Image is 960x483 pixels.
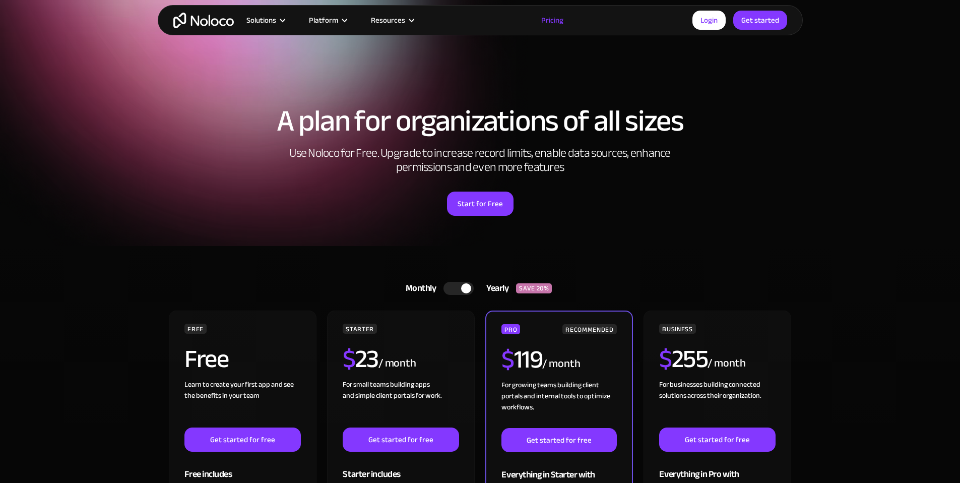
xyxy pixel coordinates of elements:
[501,347,542,372] h2: 119
[708,355,745,372] div: / month
[659,335,672,383] span: $
[659,428,775,452] a: Get started for free
[279,146,682,174] h2: Use Noloco for Free. Upgrade to increase record limits, enable data sources, enhance permissions ...
[447,192,514,216] a: Start for Free
[296,14,358,27] div: Platform
[562,324,616,334] div: RECOMMENDED
[659,379,775,428] div: For businesses building connected solutions across their organization. ‍
[542,356,580,372] div: / month
[343,324,376,334] div: STARTER
[371,14,405,27] div: Resources
[501,336,514,383] span: $
[529,14,576,27] a: Pricing
[393,281,444,296] div: Monthly
[184,324,207,334] div: FREE
[474,281,516,296] div: Yearly
[234,14,296,27] div: Solutions
[692,11,726,30] a: Login
[659,324,695,334] div: BUSINESS
[343,335,355,383] span: $
[184,428,300,452] a: Get started for free
[343,428,459,452] a: Get started for free
[309,14,338,27] div: Platform
[173,13,234,28] a: home
[358,14,425,27] div: Resources
[343,346,378,372] h2: 23
[184,379,300,428] div: Learn to create your first app and see the benefits in your team ‍
[501,324,520,334] div: PRO
[501,428,616,452] a: Get started for free
[343,379,459,428] div: For small teams building apps and simple client portals for work. ‍
[184,346,228,372] h2: Free
[378,355,416,372] div: / month
[501,380,616,428] div: For growing teams building client portals and internal tools to optimize workflows.
[659,346,708,372] h2: 255
[168,106,793,136] h1: A plan for organizations of all sizes
[733,11,787,30] a: Get started
[516,283,552,293] div: SAVE 20%
[246,14,276,27] div: Solutions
